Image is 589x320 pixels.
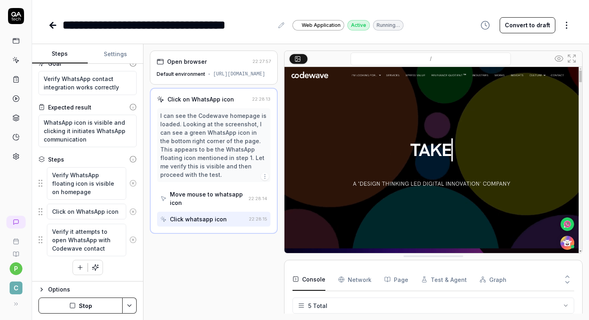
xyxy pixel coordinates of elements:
div: Running… [373,20,403,30]
button: Stop [38,298,123,314]
a: Web Application [292,20,344,30]
button: Network [338,268,371,291]
div: [URL][DOMAIN_NAME] [213,71,265,78]
div: Suggestions [38,203,137,220]
button: p [10,262,22,275]
a: Book a call with us [3,232,28,245]
button: Test & Agent [421,268,467,291]
time: 22:28:13 [252,96,270,102]
div: Expected result [48,103,91,111]
button: Remove step [126,232,139,248]
div: Steps [48,155,64,164]
div: Suggestions [38,167,137,200]
button: Steps [32,45,88,64]
button: Click whatsapp icon22:28:15 [157,212,270,227]
button: Page [384,268,408,291]
img: Screenshot [284,67,582,253]
button: Console [292,268,325,291]
div: Options [48,285,137,294]
button: Remove step [126,204,139,220]
div: Active [347,20,370,30]
div: Click on WhatsApp icon [167,95,234,103]
div: Suggestions [38,223,137,257]
a: Documentation [3,245,28,257]
button: Graph [480,268,506,291]
div: Click whatsapp icon [170,215,227,223]
div: Open browser [167,57,207,66]
button: Remove step [126,175,139,191]
span: Web Application [302,22,341,29]
button: Move mouse to whatsapp icon22:28:14 [157,187,270,210]
button: View version history [476,17,495,33]
time: 22:28:14 [248,196,267,201]
time: 22:27:57 [252,59,271,64]
button: Show all interative elements [553,52,565,65]
time: 22:28:15 [249,216,267,222]
button: Open in full screen [565,52,578,65]
a: New conversation [6,216,26,229]
span: C [10,282,22,294]
button: C [3,275,28,296]
button: Convert to draft [500,17,555,33]
div: Move mouse to whatsapp icon [170,190,245,207]
div: I can see the Codewave homepage is loaded. Looking at the screenshot, I can see a green WhatsApp ... [160,111,267,179]
button: Settings [88,45,143,64]
div: Default environment [157,71,205,78]
button: Options [38,285,137,294]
